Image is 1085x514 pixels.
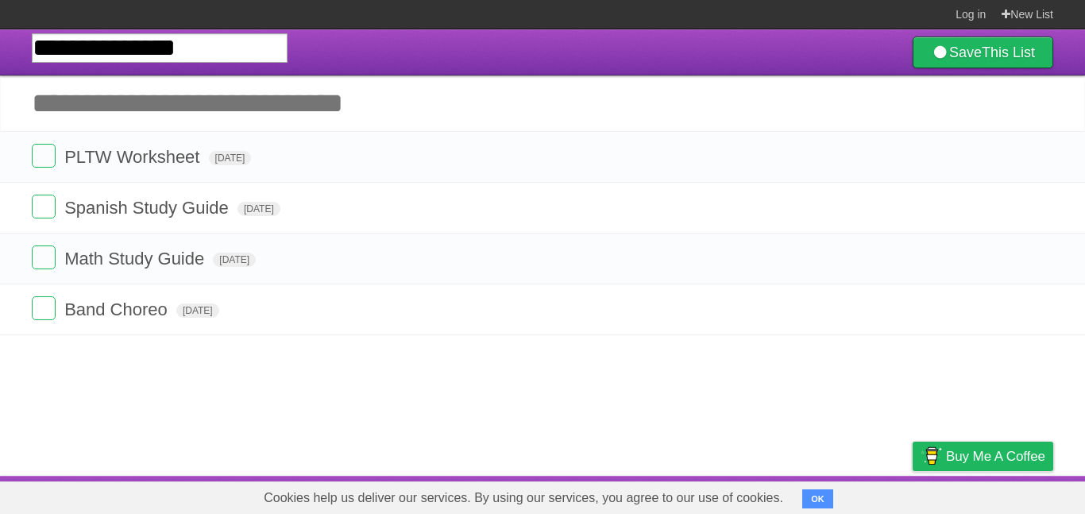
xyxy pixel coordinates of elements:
span: Band Choreo [64,300,172,319]
a: Terms [838,480,873,510]
span: PLTW Worksheet [64,147,203,167]
a: SaveThis List [913,37,1053,68]
a: Suggest a feature [953,480,1053,510]
a: Buy me a coffee [913,442,1053,471]
img: Buy me a coffee [921,443,942,470]
label: Done [32,195,56,218]
span: [DATE] [213,253,256,267]
span: Buy me a coffee [946,443,1045,470]
span: [DATE] [237,202,280,216]
label: Done [32,144,56,168]
span: Spanish Study Guide [64,198,233,218]
span: [DATE] [209,151,252,165]
a: Privacy [892,480,933,510]
span: Cookies help us deliver our services. By using our services, you agree to our use of cookies. [248,482,799,514]
a: About [701,480,735,510]
b: This List [982,44,1035,60]
label: Done [32,296,56,320]
a: Developers [754,480,818,510]
button: OK [802,489,833,508]
span: [DATE] [176,303,219,318]
label: Done [32,245,56,269]
span: Math Study Guide [64,249,208,269]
